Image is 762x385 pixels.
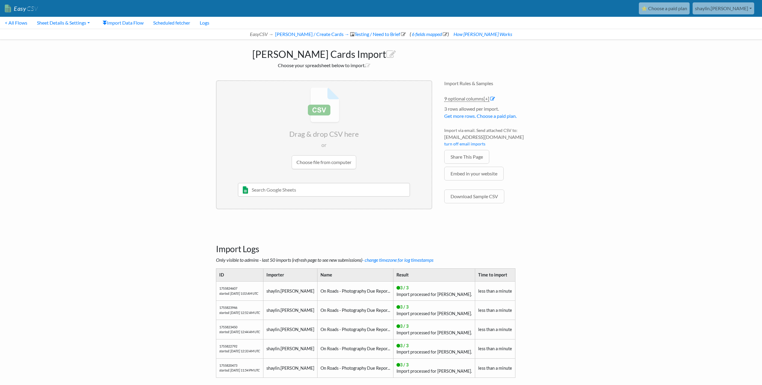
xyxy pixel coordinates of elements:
span: 3 / 3 [396,343,408,348]
th: Importer [263,269,317,282]
li: Import via email. Send attached CSV to: [444,127,546,150]
td: less than a minute [475,339,515,358]
td: On Roads - Photography Due Repor... [317,358,393,378]
span: 3 / 3 [396,362,408,367]
h1: [PERSON_NAME] Cards Import [216,46,432,60]
td: Import processed for [PERSON_NAME]. [393,339,475,358]
a: shaylin.[PERSON_NAME] [693,2,754,14]
td: On Roads - Photography Due Repor... [317,281,393,300]
td: 1755823946 [216,301,263,320]
a: Scheduled fetcher [148,17,195,29]
td: less than a minute [475,301,515,320]
a: - change timezone for log timestamps [362,257,433,263]
a: Download Sample CSV [444,190,504,203]
td: 1755824607 [216,281,263,300]
span: [+] [484,96,489,101]
td: less than a minute [475,281,515,300]
a: Sheet Details & Settings [32,17,95,29]
a: turn off email imports [444,141,485,146]
h3: Import Logs [216,229,546,254]
th: Time to import [475,269,515,282]
a: 9 optional columns[+] [444,96,489,102]
td: shaylin.[PERSON_NAME] [263,320,317,339]
td: less than a minute [475,320,515,339]
td: On Roads - Photography Due Repor... [317,320,393,339]
td: shaylin.[PERSON_NAME] [263,339,317,358]
a: Import Data Flow [98,17,148,29]
td: 1755823450 [216,320,263,339]
li: 3 rows allowed per import. [444,105,546,123]
a: 6 fields mapped [411,31,448,37]
td: 1755820473 [216,358,263,378]
td: Import processed for [PERSON_NAME]. [393,358,475,378]
td: 1755822792 [216,339,263,358]
a: Embed in your website [444,167,504,181]
a: How [PERSON_NAME] Works [453,31,512,37]
input: Search Google Sheets [238,183,410,197]
a: ⭐ Choose a paid plan [639,2,690,14]
a: Logs [195,17,214,29]
i: Only visible to admins - last 50 imports (refresh page to see new submissions) [216,257,433,263]
td: Import processed for [PERSON_NAME]. [393,301,475,320]
td: On Roads - Photography Due Repor... [317,301,393,320]
span: [EMAIL_ADDRESS][DOMAIN_NAME] [444,133,546,141]
span: CSV [26,5,38,12]
a: EasyCSV [5,2,38,15]
span: ( ) [410,31,449,37]
span: 3 / 3 [396,304,408,309]
td: shaylin.[PERSON_NAME] [263,358,317,378]
a: Share This Page [444,150,489,164]
td: Import processed for [PERSON_NAME]. [393,281,475,300]
i: started: [DATE] 12:33 AM UTC [219,349,260,353]
i: started: [DATE] 12:44 AM UTC [219,330,260,334]
a: Get more rows. Choose a paid plan. [444,113,517,119]
span: 3 / 3 [396,324,408,329]
td: On Roads - Photography Due Repor... [317,339,393,358]
th: Result [393,269,475,282]
td: shaylin.[PERSON_NAME] [263,301,317,320]
a: [PERSON_NAME] / Create Cards →Testing / Need to Brief [274,31,406,37]
td: Import processed for [PERSON_NAME]. [393,320,475,339]
th: ID [216,269,263,282]
span: 3 / 3 [396,285,408,290]
th: Name [317,269,393,282]
h2: Choose your spreadsheet below to import. [216,62,432,68]
i: started: [DATE] 11:54 PM UTC [219,368,260,372]
h4: Import Rules & Samples [444,80,546,86]
i: EasyCSV → [250,31,273,37]
i: started: [DATE] 12:52 AM UTC [219,311,260,315]
td: less than a minute [475,358,515,378]
i: started: [DATE] 1:03 AM UTC [219,291,258,295]
td: shaylin.[PERSON_NAME] [263,281,317,300]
